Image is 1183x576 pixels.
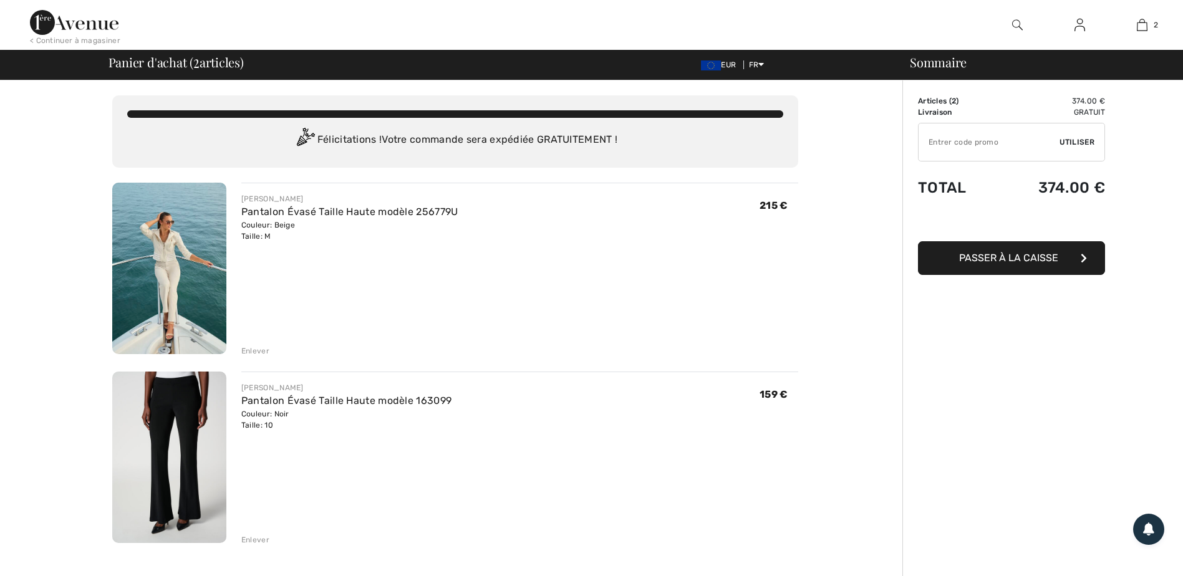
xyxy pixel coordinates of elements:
td: Total [918,166,997,209]
a: Pantalon Évasé Taille Haute modèle 256779U [241,206,458,218]
div: [PERSON_NAME] [241,382,451,393]
div: Enlever [241,534,269,545]
span: 2 [952,97,956,105]
span: FR [749,60,765,69]
div: [PERSON_NAME] [241,193,458,204]
div: Couleur: Beige Taille: M [241,219,458,242]
div: Enlever [241,345,269,357]
img: Congratulation2.svg [292,128,317,153]
span: Passer à la caisse [959,252,1058,264]
span: EUR [701,60,741,69]
img: Pantalon Évasé Taille Haute modèle 256779U [112,183,226,354]
span: 2 [1154,19,1158,31]
span: Panier d'achat ( articles) [109,56,244,69]
div: Félicitations ! Votre commande sera expédiée GRATUITEMENT ! [127,128,783,153]
div: Sommaire [895,56,1176,69]
iframe: PayPal [918,209,1105,237]
img: 1ère Avenue [30,10,118,35]
a: Pantalon Évasé Taille Haute modèle 163099 [241,395,451,406]
div: Couleur: Noir Taille: 10 [241,408,451,431]
input: Code promo [919,123,1060,161]
div: < Continuer à magasiner [30,35,120,46]
td: Articles ( ) [918,95,997,107]
button: Passer à la caisse [918,241,1105,275]
img: Euro [701,60,721,70]
td: 374.00 € [997,95,1105,107]
a: Se connecter [1065,17,1095,33]
td: Livraison [918,107,997,118]
td: Gratuit [997,107,1105,118]
span: 2 [193,53,200,69]
img: Pantalon Évasé Taille Haute modèle 163099 [112,372,226,543]
a: 2 [1111,17,1172,32]
img: recherche [1012,17,1023,32]
img: Mon panier [1137,17,1147,32]
span: 159 € [760,388,788,400]
span: Utiliser [1060,137,1094,148]
td: 374.00 € [997,166,1105,209]
img: Mes infos [1074,17,1085,32]
span: 215 € [760,199,788,211]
